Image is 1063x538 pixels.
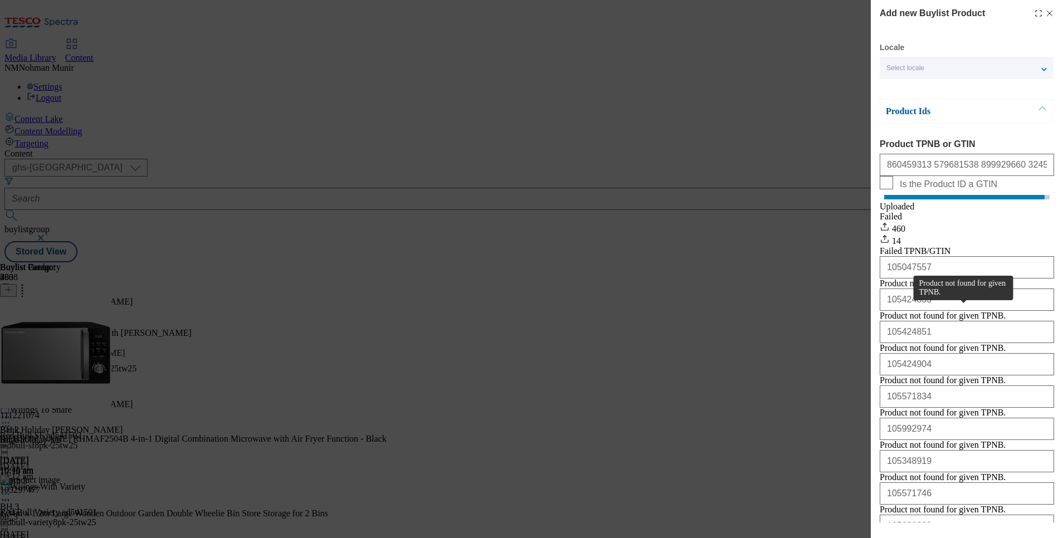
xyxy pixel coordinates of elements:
p: Product Ids [886,106,1003,117]
label: Product TPNB or GTIN [880,139,1054,149]
div: Product not found for given TPNB. [880,440,1006,450]
div: Failed [880,212,1054,222]
div: Product not found for given TPNB. [880,505,1006,515]
input: Enter 1 or 20 space separated Product TPNB or GTIN [880,154,1054,176]
div: Product not found for given TPNB. [880,278,1006,288]
label: Locale [880,45,904,51]
div: Product not found for given TPNB. [880,343,1006,353]
span: Select locale [886,64,924,72]
h4: Add new Buylist Product [880,7,985,20]
div: 14 [880,234,1054,246]
span: Is the Product ID a GTIN [900,179,997,189]
div: Uploaded [880,202,1054,212]
div: Product not found for given TPNB. [880,408,1006,418]
div: Product not found for given TPNB. [880,375,1006,385]
button: Select locale [880,57,1054,79]
div: Failed TPNB/GTIN [880,246,1054,256]
div: Product not found for given TPNB. [880,311,1006,321]
div: 460 [880,222,1054,234]
div: Product not found for given TPNB. [880,472,1006,482]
